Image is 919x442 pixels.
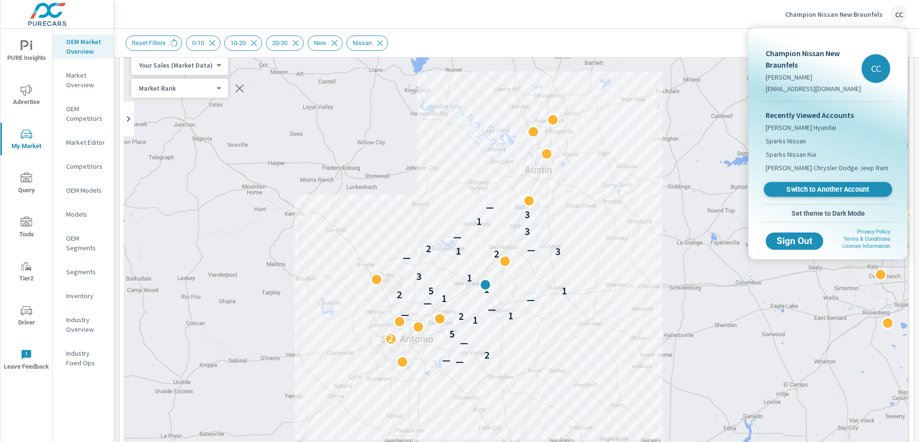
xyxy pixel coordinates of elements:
[857,229,890,235] a: Privacy Policy
[843,236,890,242] a: Terms & Conditions
[766,150,816,159] span: Sparks Nissan Kia
[842,243,890,249] a: License Information
[766,84,862,93] p: [EMAIL_ADDRESS][DOMAIN_NAME]
[769,185,886,194] span: Switch to Another Account
[766,47,862,70] p: Champion Nissan New Braunfels
[766,163,888,173] span: [PERSON_NAME] Chrysler Dodge Jeep Ram
[764,182,892,197] a: Switch to Another Account
[766,136,806,146] span: Sparks Nissan
[773,237,816,245] span: Sign Out
[766,233,823,250] button: Sign Out
[766,109,890,121] p: Recently Viewed Accounts
[766,123,836,132] span: [PERSON_NAME] Hyundai
[766,72,862,82] p: [PERSON_NAME]
[862,54,890,83] div: CC
[766,209,890,218] span: Set theme to Dark Mode
[762,205,894,222] button: Set theme to Dark Mode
